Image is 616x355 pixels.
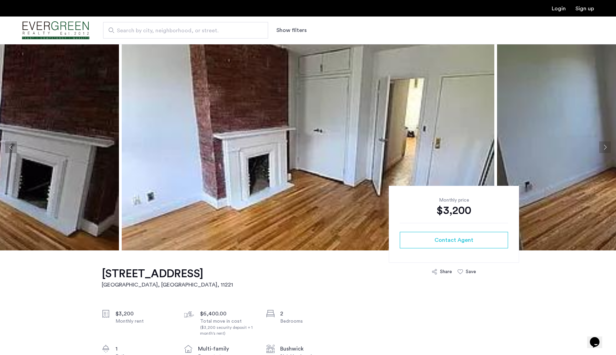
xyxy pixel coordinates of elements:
a: Cazamio Logo [22,18,89,43]
span: Search by city, neighborhood, or street. [117,26,249,35]
button: button [400,232,508,248]
div: $3,200 [115,310,173,318]
img: apartment [122,44,494,250]
div: Bushwick [280,345,338,353]
div: ($3,200 security deposit + 1 month's rent) [200,325,258,336]
div: Total move in cost [200,318,258,336]
button: Next apartment [599,141,611,153]
div: Monthly price [400,197,508,204]
div: 2 [280,310,338,318]
iframe: chat widget [587,327,609,348]
div: Bedrooms [280,318,338,325]
span: Contact Agent [434,236,473,244]
h2: [GEOGRAPHIC_DATA], [GEOGRAPHIC_DATA] , 11221 [102,281,233,289]
input: Apartment Search [103,22,268,39]
button: Previous apartment [5,141,17,153]
div: $3,200 [400,204,508,217]
div: 1 [115,345,173,353]
button: Show or hide filters [276,26,307,34]
div: Save [466,268,476,275]
img: logo [22,18,89,43]
div: Monthly rent [115,318,173,325]
div: multi-family [198,345,256,353]
a: Registration [575,6,594,11]
a: [STREET_ADDRESS][GEOGRAPHIC_DATA], [GEOGRAPHIC_DATA], 11221 [102,267,233,289]
div: $6,400.00 [200,310,258,318]
h1: [STREET_ADDRESS] [102,267,233,281]
a: Login [552,6,566,11]
div: Share [440,268,452,275]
